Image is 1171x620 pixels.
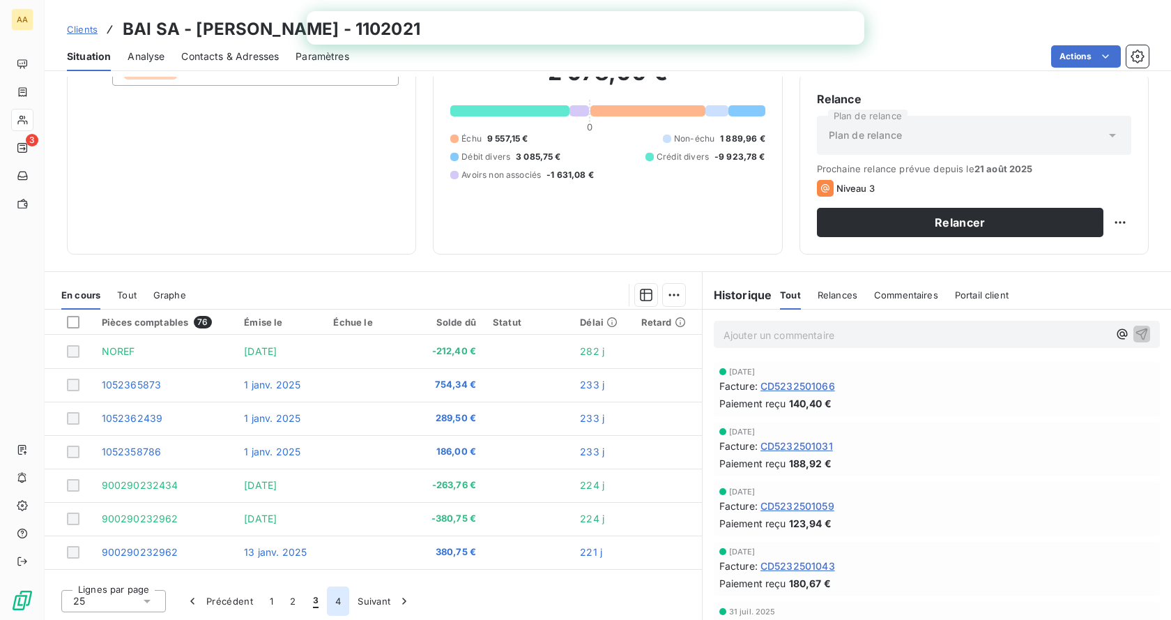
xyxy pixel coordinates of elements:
[546,169,594,181] span: -1 631,08 €
[67,24,98,35] span: Clients
[719,576,786,591] span: Paiement reçu
[67,50,111,63] span: Situation
[829,128,902,142] span: Plan de relance
[102,446,162,458] span: 1052358786
[177,587,261,616] button: Précédent
[102,479,178,491] span: 900290232434
[194,316,211,328] span: 76
[641,317,694,328] div: Retard
[874,289,938,301] span: Commentaires
[244,546,307,558] span: 13 janv. 2025
[729,428,756,436] span: [DATE]
[580,379,604,391] span: 233 j
[493,317,563,328] div: Statut
[580,317,624,328] div: Délai
[657,151,709,163] span: Crédit divers
[327,587,349,616] button: 4
[305,587,327,616] button: 3
[123,17,420,42] h3: BAI SA - [PERSON_NAME] - 1102021
[817,208,1103,237] button: Relancer
[955,289,1009,301] span: Portail client
[102,546,178,558] span: 900290232962
[580,513,604,524] span: 224 j
[313,594,319,608] span: 3
[349,587,420,616] button: Suivant
[424,378,476,392] span: 754,34 €
[516,151,561,163] span: 3 085,75 €
[703,287,772,303] h6: Historique
[1124,573,1157,606] iframe: Intercom live chat
[282,587,304,616] button: 2
[580,446,604,458] span: 233 j
[128,50,164,63] span: Analyse
[461,151,510,163] span: Débit divers
[818,289,857,301] span: Relances
[11,589,33,612] img: Logo LeanPay
[424,478,476,492] span: -263,76 €
[780,289,801,301] span: Tout
[244,446,300,458] span: 1 janv. 2025
[11,8,33,31] div: AA
[11,137,33,159] a: 3
[244,412,300,424] span: 1 janv. 2025
[974,163,1033,174] span: 21 août 2025
[760,439,833,453] span: CD5232501031
[587,121,592,133] span: 0
[729,487,756,496] span: [DATE]
[729,607,776,616] span: 31 juil. 2025
[424,317,476,328] div: Solde dû
[450,59,765,100] h2: 2 978,00 €
[244,513,277,524] span: [DATE]
[714,151,765,163] span: -9 923,78 €
[1051,45,1121,68] button: Actions
[789,576,831,591] span: 180,67 €
[720,133,765,145] span: 1 889,96 €
[102,513,178,524] span: 900290232962
[789,396,832,411] span: 140,40 €
[580,345,604,357] span: 282 j
[26,134,38,146] span: 3
[424,411,476,425] span: 289,50 €
[244,345,277,357] span: [DATE]
[789,516,832,531] span: 123,94 €
[424,445,476,459] span: 186,00 €
[836,183,875,194] span: Niveau 3
[261,587,282,616] button: 1
[789,456,832,471] span: 188,92 €
[461,133,482,145] span: Échu
[580,546,602,558] span: 221 j
[424,345,476,358] span: -212,40 €
[719,516,786,531] span: Paiement reçu
[153,289,186,301] span: Graphe
[719,396,786,411] span: Paiement reçu
[719,439,758,453] span: Facture :
[61,289,100,301] span: En cours
[461,169,541,181] span: Avoirs non associés
[580,479,604,491] span: 224 j
[424,545,476,559] span: 380,75 €
[244,317,316,328] div: Émise le
[760,559,835,573] span: CD5232501043
[719,456,786,471] span: Paiement reçu
[102,379,162,391] span: 1052365873
[102,412,163,424] span: 1052362439
[674,133,714,145] span: Non-échu
[817,91,1131,107] h6: Relance
[719,559,758,573] span: Facture :
[244,379,300,391] span: 1 janv. 2025
[729,547,756,556] span: [DATE]
[729,368,756,376] span: [DATE]
[244,479,277,491] span: [DATE]
[580,412,604,424] span: 233 j
[117,289,137,301] span: Tout
[102,316,228,328] div: Pièces comptables
[719,499,758,513] span: Facture :
[333,317,406,328] div: Échue le
[760,379,835,393] span: CD5232501066
[296,50,349,63] span: Paramètres
[307,11,864,45] iframe: Intercom live chat bannière
[817,163,1131,174] span: Prochaine relance prévue depuis le
[73,594,85,608] span: 25
[181,50,279,63] span: Contacts & Adresses
[67,22,98,36] a: Clients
